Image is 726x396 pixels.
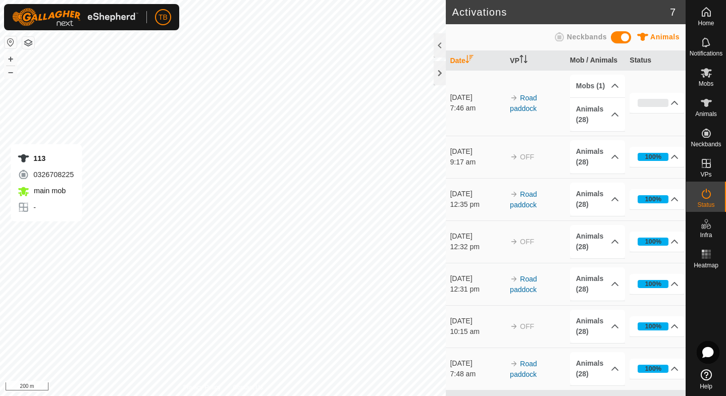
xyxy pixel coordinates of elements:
[446,51,506,71] th: Date
[699,81,713,87] span: Mobs
[450,358,505,369] div: [DATE]
[645,364,662,373] div: 100%
[510,153,518,161] img: arrow
[450,189,505,199] div: [DATE]
[638,153,668,161] div: 100%
[465,56,474,65] p-sorticon: Activate to sort
[570,352,625,385] p-accordion-header: Animals (28)
[700,383,712,389] span: Help
[645,321,662,331] div: 100%
[450,146,505,157] div: [DATE]
[31,187,66,195] span: main mob
[5,66,17,78] button: –
[638,322,668,330] div: 100%
[520,153,534,161] span: OFF
[510,360,518,368] img: arrow
[700,232,712,238] span: Infra
[645,237,662,246] div: 100%
[450,369,505,379] div: 7:48 am
[570,310,625,343] p-accordion-header: Animals (28)
[645,194,662,204] div: 100%
[630,93,685,113] p-accordion-header: 0%
[630,316,685,336] p-accordion-header: 100%
[510,275,537,294] a: Road paddock
[638,280,668,288] div: 100%
[450,242,505,252] div: 12:32 pm
[567,33,607,41] span: Neckbands
[520,238,534,246] span: OFF
[690,50,722,56] span: Notifications
[645,152,662,161] div: 100%
[17,201,74,213] div: -
[694,262,718,268] span: Heatmap
[700,172,711,178] span: VPs
[450,284,505,295] div: 12:31 pm
[5,36,17,48] button: Reset Map
[570,98,625,131] p-accordion-header: Animals (28)
[17,152,74,164] div: 113
[510,94,537,112] a: Road paddock
[5,53,17,65] button: +
[670,5,676,20] span: 7
[691,141,721,147] span: Neckbands
[630,232,685,252] p-accordion-header: 100%
[566,51,626,71] th: Mob / Animals
[22,37,34,49] button: Map Layers
[686,365,726,393] a: Help
[630,274,685,294] p-accordion-header: 100%
[450,273,505,284] div: [DATE]
[630,189,685,209] p-accordion-header: 100%
[510,360,537,378] a: Road paddock
[698,20,714,26] span: Home
[638,238,668,246] div: 100%
[12,8,138,26] img: Gallagher Logo
[697,202,714,208] span: Status
[450,103,505,114] div: 7:46 am
[520,56,528,65] p-sorticon: Activate to sort
[450,199,505,210] div: 12:35 pm
[510,275,518,283] img: arrow
[570,267,625,301] p-accordion-header: Animals (28)
[159,12,168,23] span: TB
[450,231,505,242] div: [DATE]
[638,99,668,107] div: 0%
[450,157,505,167] div: 9:17 am
[233,383,263,392] a: Contact Us
[570,225,625,258] p-accordion-header: Animals (28)
[450,326,505,337] div: 10:15 am
[510,190,537,209] a: Road paddock
[630,147,685,167] p-accordion-header: 100%
[510,322,518,330] img: arrow
[695,111,717,117] span: Animals
[450,316,505,326] div: [DATE]
[510,238,518,246] img: arrow
[17,168,74,181] div: 0326708225
[570,183,625,216] p-accordion-header: Animals (28)
[645,279,662,289] div: 100%
[183,383,221,392] a: Privacy Policy
[510,94,518,102] img: arrow
[638,365,668,373] div: 100%
[506,51,566,71] th: VP
[510,190,518,198] img: arrow
[570,75,625,97] p-accordion-header: Mobs (1)
[626,51,686,71] th: Status
[650,33,680,41] span: Animals
[520,322,534,330] span: OFF
[570,140,625,174] p-accordion-header: Animals (28)
[452,6,669,18] h2: Activations
[450,92,505,103] div: [DATE]
[638,195,668,203] div: 100%
[630,359,685,379] p-accordion-header: 100%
